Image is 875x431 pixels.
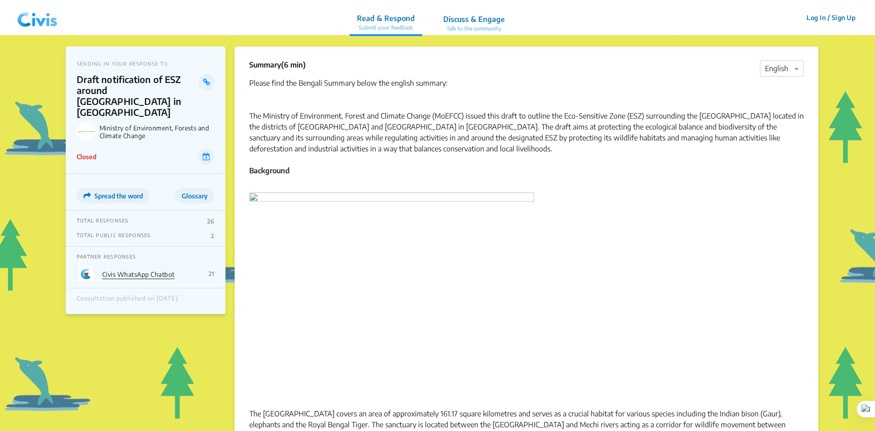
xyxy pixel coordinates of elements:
span: Spread the word [94,192,143,200]
p: Read & Respond [357,13,415,24]
a: Civis WhatsApp Chatbot [102,270,175,278]
span: (6 min) [281,60,306,69]
img: Ministry of Environment, Forests and Climate Change logo [77,122,96,141]
p: Summary [249,59,306,70]
div: The Ministry of Environment, Forest and Climate Change (MoEFCC) issued this draft to outline the ... [249,99,804,154]
p: Discuss & Engage [443,14,505,25]
button: Log In / Sign Up [801,10,861,25]
img: Partner Logo [77,267,95,281]
div: Please find the Bengali Summary below the english summary: [249,78,804,88]
p: PARTNER RESPONSES [77,254,215,260]
img: AD_4nXf1DfNMlFI-kvmd4WGX4HG-IPYxhaLCpZSdtU_QXigyozmK5uaEAdSo3m5WBXhZlovddCUOycEEIjmD5ET8ccIfyqnze... [249,187,534,386]
p: Closed [77,152,96,161]
p: Ministry of Environment, Forests and Climate Change [100,124,215,140]
button: Glossary [175,188,215,203]
p: 26 [207,218,215,225]
p: SENDING IN YOUR RESPONSE TO [77,61,215,67]
div: Consultation published on [DATE] [77,295,178,307]
p: TOTAL PUBLIC RESPONSES [77,232,151,239]
strong: Background [249,166,290,175]
span: Glossary [182,192,208,200]
button: Spread the word [77,188,150,203]
p: Submit your feedback [357,24,415,32]
img: navlogo.png [14,4,61,31]
p: Draft notification of ESZ around [GEOGRAPHIC_DATA] in [GEOGRAPHIC_DATA] [77,74,199,118]
p: Talk to the community [443,25,505,33]
p: 2 [211,232,214,239]
p: TOTAL RESPONSES [77,218,129,225]
p: 21 [209,270,215,277]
